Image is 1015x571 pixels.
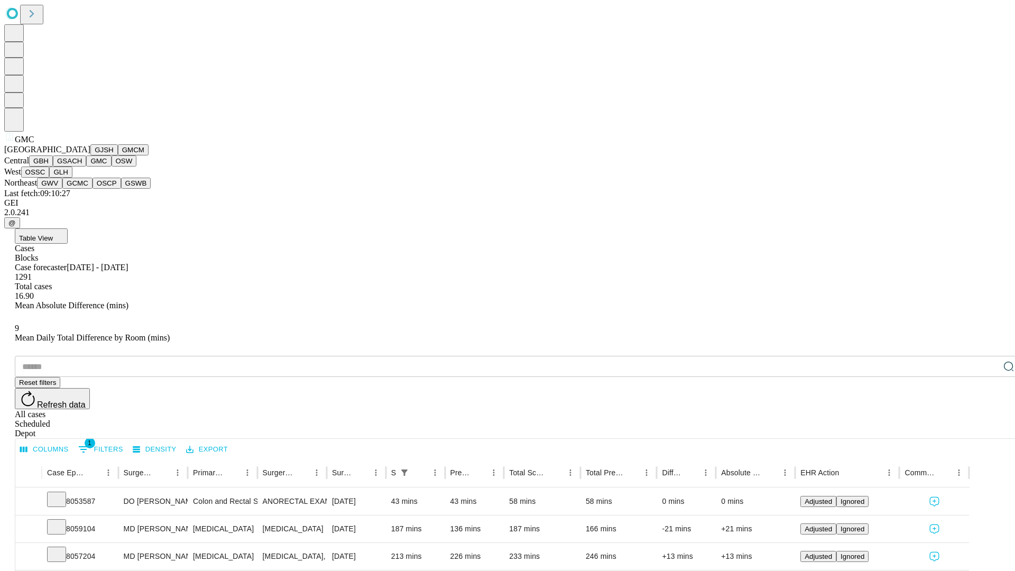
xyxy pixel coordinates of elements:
div: 58 mins [586,488,652,515]
button: Sort [472,465,486,480]
button: Menu [882,465,897,480]
button: Ignored [836,551,869,562]
button: Sort [294,465,309,480]
span: Northeast [4,178,37,187]
div: [MEDICAL_DATA] [263,515,321,542]
div: 187 mins [509,515,575,542]
button: Menu [563,465,578,480]
div: Primary Service [193,468,224,477]
div: 0 mins [721,488,790,515]
button: Sort [155,465,170,480]
button: Menu [698,465,713,480]
span: Last fetch: 09:10:27 [4,189,70,198]
span: Mean Daily Total Difference by Room (mins) [15,333,170,342]
button: Adjusted [800,551,836,562]
div: Total Predicted Duration [586,468,624,477]
div: 8053587 [47,488,113,515]
button: Menu [240,465,255,480]
span: 1 [85,438,95,448]
div: Surgery Date [332,468,353,477]
button: GSWB [121,178,151,189]
span: Mean Absolute Difference (mins) [15,301,128,310]
button: Sort [840,465,855,480]
span: [GEOGRAPHIC_DATA] [4,145,90,154]
button: Expand [21,493,36,511]
span: Ignored [841,498,864,505]
button: GJSH [90,144,118,155]
div: Surgery Name [263,468,293,477]
span: 16.90 [15,291,34,300]
div: MD [PERSON_NAME] [PERSON_NAME] [124,543,182,570]
div: 166 mins [586,515,652,542]
div: 246 mins [586,543,652,570]
div: Scheduled In Room Duration [391,468,396,477]
span: Total cases [15,282,52,291]
span: Reset filters [19,379,56,386]
div: 1 active filter [397,465,412,480]
span: Table View [19,234,53,242]
div: Case Epic Id [47,468,85,477]
span: GMC [15,135,34,144]
div: 2.0.241 [4,208,1011,217]
div: [MEDICAL_DATA] [193,543,252,570]
div: +21 mins [721,515,790,542]
button: Menu [368,465,383,480]
div: Colon and Rectal Surgery [193,488,252,515]
button: Sort [684,465,698,480]
span: Case forecaster [15,263,67,272]
button: Menu [170,465,185,480]
button: Table View [15,228,68,244]
button: Adjusted [800,523,836,535]
div: 43 mins [450,488,499,515]
button: Menu [309,465,324,480]
span: Central [4,156,29,165]
div: Comments [905,468,935,477]
button: Menu [778,465,792,480]
button: Expand [21,548,36,566]
div: EHR Action [800,468,839,477]
div: DO [PERSON_NAME] Do [124,488,182,515]
button: GWV [37,178,62,189]
button: Ignored [836,523,869,535]
div: 226 mins [450,543,499,570]
span: @ [8,219,16,227]
button: Density [130,441,179,458]
div: MD [PERSON_NAME] [PERSON_NAME] Md [124,515,182,542]
button: GLH [49,167,72,178]
button: GCMC [62,178,93,189]
button: Show filters [397,465,412,480]
div: ANORECTAL EXAM UNDER ANESTHESIA [263,488,321,515]
span: Adjusted [805,525,832,533]
button: @ [4,217,20,228]
div: [MEDICAL_DATA] [193,515,252,542]
button: Menu [952,465,966,480]
div: 213 mins [391,543,440,570]
div: GEI [4,198,1011,208]
div: Total Scheduled Duration [509,468,547,477]
button: Sort [548,465,563,480]
div: [DATE] [332,543,381,570]
div: 58 mins [509,488,575,515]
button: Sort [225,465,240,480]
button: OSSC [21,167,50,178]
div: [DATE] [332,488,381,515]
div: Predicted In Room Duration [450,468,471,477]
button: OSCP [93,178,121,189]
span: Adjusted [805,498,832,505]
div: 8057204 [47,543,113,570]
div: 0 mins [662,488,710,515]
button: Sort [937,465,952,480]
button: Ignored [836,496,869,507]
button: Expand [21,520,36,539]
button: Menu [639,465,654,480]
button: Adjusted [800,496,836,507]
button: Sort [413,465,428,480]
div: 43 mins [391,488,440,515]
div: 136 mins [450,515,499,542]
button: Show filters [76,441,126,458]
button: Sort [86,465,101,480]
button: Select columns [17,441,71,458]
div: 187 mins [391,515,440,542]
span: [DATE] - [DATE] [67,263,128,272]
span: Refresh data [37,400,86,409]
